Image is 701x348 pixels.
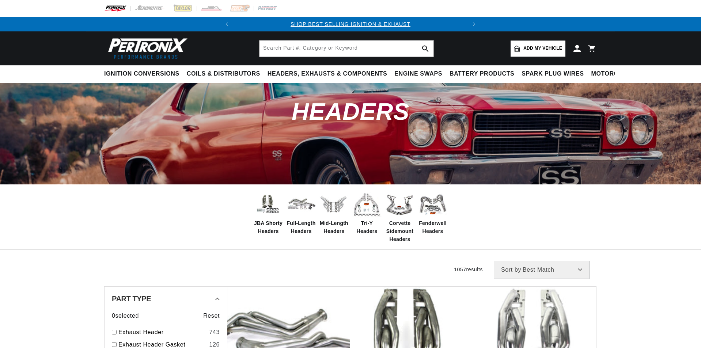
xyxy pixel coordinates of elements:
[522,70,584,78] span: Spark Plug Wires
[391,65,446,83] summary: Engine Swaps
[591,70,635,78] span: Motorcycle
[112,311,139,321] span: 0 selected
[319,190,349,219] img: Mid-Length Headers
[494,261,590,279] select: Sort by
[446,65,518,83] summary: Battery Products
[203,311,220,321] span: Reset
[234,20,467,28] div: 1 of 2
[118,328,206,337] a: Exhaust Header
[385,190,414,244] a: Corvette Sidemount Headers Corvette Sidemount Headers
[254,192,283,217] img: JBA Shorty Headers
[518,65,587,83] summary: Spark Plug Wires
[287,193,316,216] img: Full-Length Headers
[112,295,151,302] span: Part Type
[104,36,188,61] img: Pertronix
[450,70,514,78] span: Battery Products
[104,65,183,83] summary: Ignition Conversions
[254,190,283,236] a: JBA Shorty Headers JBA Shorty Headers
[187,70,260,78] span: Coils & Distributors
[511,41,565,57] a: Add my vehicle
[501,267,521,273] span: Sort by
[287,219,316,236] span: Full-Length Headers
[454,267,483,272] span: 1057 results
[385,219,414,244] span: Corvette Sidemount Headers
[104,70,179,78] span: Ignition Conversions
[291,21,410,27] a: SHOP BEST SELLING IGNITION & EXHAUST
[319,219,349,236] span: Mid-Length Headers
[523,45,562,52] span: Add my vehicle
[417,41,433,57] button: search button
[220,17,234,31] button: Translation missing: en.sections.announcements.previous_announcement
[394,70,442,78] span: Engine Swaps
[86,17,615,31] slideshow-component: Translation missing: en.sections.announcements.announcement_bar
[588,65,639,83] summary: Motorcycle
[259,41,433,57] input: Search Part #, Category or Keyword
[264,65,391,83] summary: Headers, Exhausts & Components
[287,190,316,236] a: Full-Length Headers Full-Length Headers
[209,328,220,337] div: 743
[234,20,467,28] div: Announcement
[352,190,382,219] img: Tri-Y Headers
[385,190,414,219] img: Corvette Sidemount Headers
[418,190,447,236] a: Fenderwell Headers Fenderwell Headers
[292,98,409,125] span: Headers
[254,219,283,236] span: JBA Shorty Headers
[183,65,264,83] summary: Coils & Distributors
[319,190,349,236] a: Mid-Length Headers Mid-Length Headers
[268,70,387,78] span: Headers, Exhausts & Components
[418,219,447,236] span: Fenderwell Headers
[418,190,447,219] img: Fenderwell Headers
[352,219,382,236] span: Tri-Y Headers
[352,190,382,236] a: Tri-Y Headers Tri-Y Headers
[467,17,481,31] button: Translation missing: en.sections.announcements.next_announcement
